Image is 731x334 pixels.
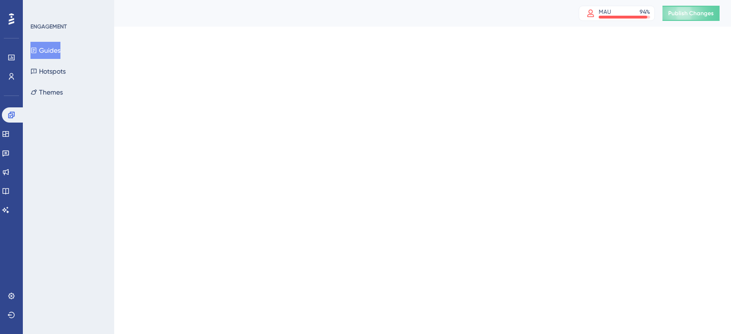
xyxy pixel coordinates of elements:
div: MAU [599,8,611,16]
button: Guides [30,42,60,59]
button: Publish Changes [662,6,720,21]
div: 94 % [640,8,650,16]
button: Hotspots [30,63,66,80]
div: ENGAGEMENT [30,23,67,30]
span: Publish Changes [668,10,714,17]
button: Themes [30,84,63,101]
